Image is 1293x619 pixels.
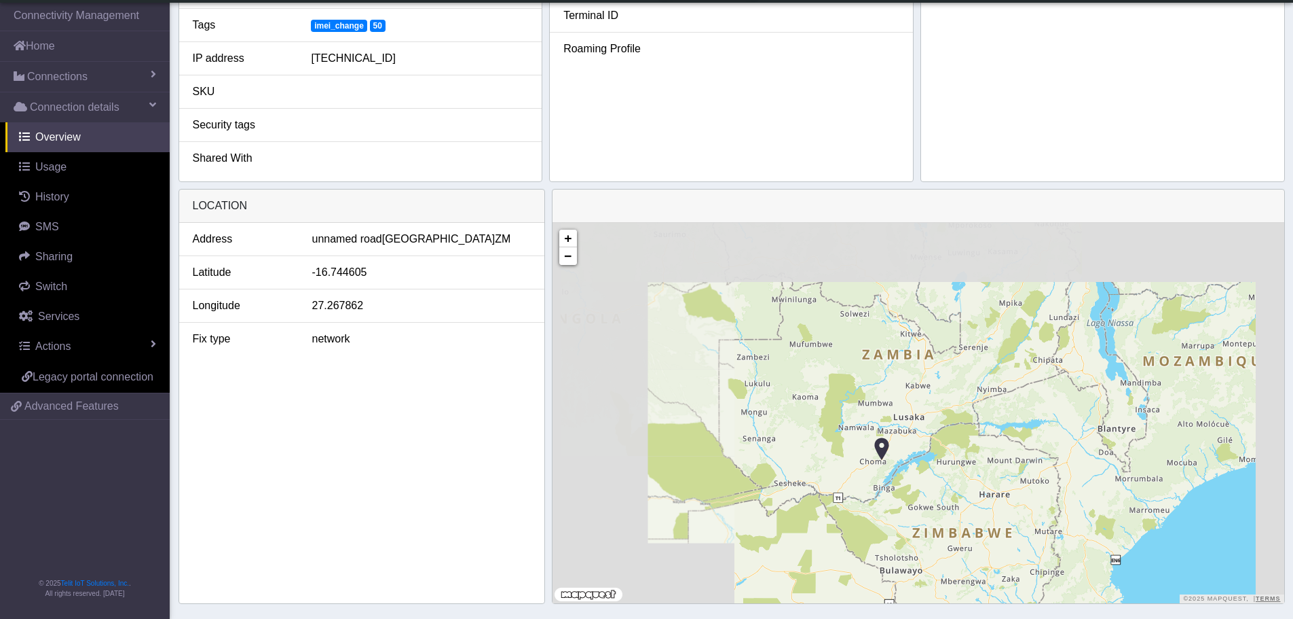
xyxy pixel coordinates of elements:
[5,122,170,152] a: Overview
[183,231,302,247] div: Address
[311,20,367,32] span: imei_change
[301,50,538,67] div: [TECHNICAL_ID]
[35,131,81,143] span: Overview
[370,20,386,32] span: 50
[559,247,577,265] a: Zoom out
[183,50,301,67] div: IP address
[5,302,170,332] a: Services
[302,298,541,314] div: 27.267862
[495,231,510,247] span: ZM
[302,264,541,281] div: -16.744605
[5,242,170,272] a: Sharing
[35,191,69,202] span: History
[179,190,544,223] div: LOCATION
[302,331,541,347] div: network
[35,161,67,173] span: Usage
[38,311,79,322] span: Services
[312,231,382,247] span: unnamed road
[559,230,577,247] a: Zoom in
[183,298,302,314] div: Longitude
[5,212,170,242] a: SMS
[1180,595,1283,603] div: ©2025 MapQuest, |
[27,69,88,85] span: Connections
[183,331,302,347] div: Fix type
[553,41,672,57] div: Roaming Profile
[382,231,495,247] span: [GEOGRAPHIC_DATA]
[5,182,170,212] a: History
[5,332,170,361] a: Actions
[24,398,119,414] span: Advanced Features
[5,272,170,302] a: Switch
[30,99,119,116] span: Connection details
[183,150,301,166] div: Shared With
[183,84,301,100] div: SKU
[5,152,170,182] a: Usage
[553,7,672,24] div: Terminal ID
[183,117,301,133] div: Security tags
[183,17,301,33] div: Tags
[183,264,302,281] div: Latitude
[61,580,129,587] a: Telit IoT Solutions, Inc.
[1256,595,1281,602] a: Terms
[35,221,59,232] span: SMS
[35,340,71,352] span: Actions
[35,251,73,262] span: Sharing
[35,281,67,292] span: Switch
[33,371,153,383] span: Legacy portal connection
